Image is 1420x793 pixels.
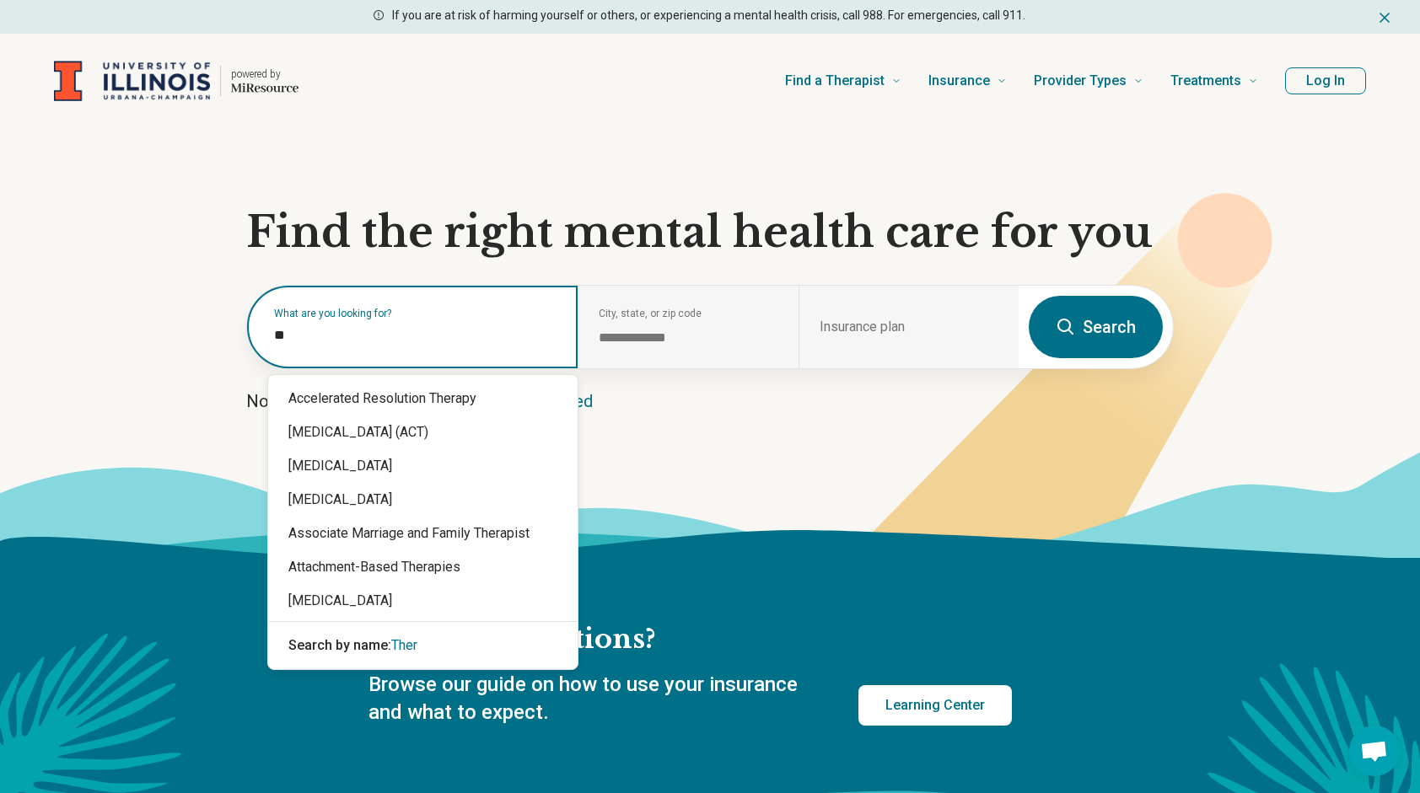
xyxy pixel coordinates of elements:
div: [MEDICAL_DATA] [268,584,578,618]
div: Accelerated Resolution Therapy [268,382,578,415]
div: Suggestions [268,375,578,669]
div: [MEDICAL_DATA] [268,449,578,483]
span: Find a Therapist [785,69,885,93]
button: Search [1029,296,1163,358]
span: Insurance [928,69,990,93]
button: Dismiss [1376,7,1393,27]
p: Browse our guide on how to use your insurance and what to expect. [368,671,818,727]
div: [MEDICAL_DATA] [268,483,578,517]
span: Provider Types [1034,69,1127,93]
div: Associate Marriage and Family Therapist [268,517,578,550]
label: What are you looking for? [274,308,557,319]
a: Learning Center [858,685,1012,726]
span: Search by name: [288,637,391,653]
div: Open chat [1349,726,1400,776]
a: Home page [54,54,299,108]
p: If you are at risk of harming yourself or others, or experiencing a mental health crisis, call 98... [392,7,1025,24]
p: Not sure what you’re looking for? [246,389,1174,413]
div: Attachment-Based Therapies [268,550,578,584]
h1: Find the right mental health care for you [246,207,1174,258]
button: Log In [1285,67,1366,94]
span: Ther [391,637,417,653]
span: Treatments [1170,69,1241,93]
p: powered by [231,67,299,81]
div: [MEDICAL_DATA] (ACT) [268,415,578,449]
h2: Have any questions? [368,622,1012,657]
